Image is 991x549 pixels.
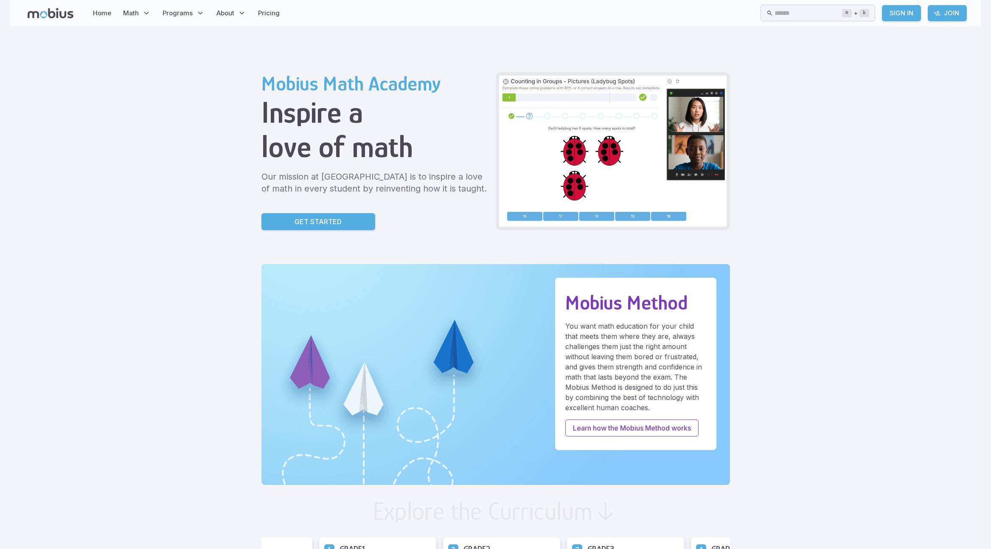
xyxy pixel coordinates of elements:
[261,95,489,130] h1: Inspire a
[255,3,282,23] a: Pricing
[565,321,706,413] p: You want math education for your child that meets them where they are, always challenges them jus...
[842,9,852,17] kbd: ⌘
[295,217,342,227] p: Get Started
[565,291,706,314] h2: Mobius Method
[163,8,193,18] span: Programs
[565,419,699,436] a: Learn how the Mobius Method works
[123,8,139,18] span: Math
[261,171,489,194] p: Our mission at [GEOGRAPHIC_DATA] is to inspire a love of math in every student by reinventing how...
[499,76,727,227] img: Grade 2 Class
[882,5,921,21] a: Sign In
[261,72,489,95] h2: Mobius Math Academy
[573,423,691,433] p: Learn how the Mobius Method works
[261,130,489,164] h1: love of math
[842,8,869,18] div: +
[261,213,375,230] a: Get Started
[928,5,967,21] a: Join
[373,498,593,524] h2: Explore the Curriculum
[859,9,869,17] kbd: k
[90,3,114,23] a: Home
[216,8,234,18] span: About
[261,264,730,485] img: Unique Paths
